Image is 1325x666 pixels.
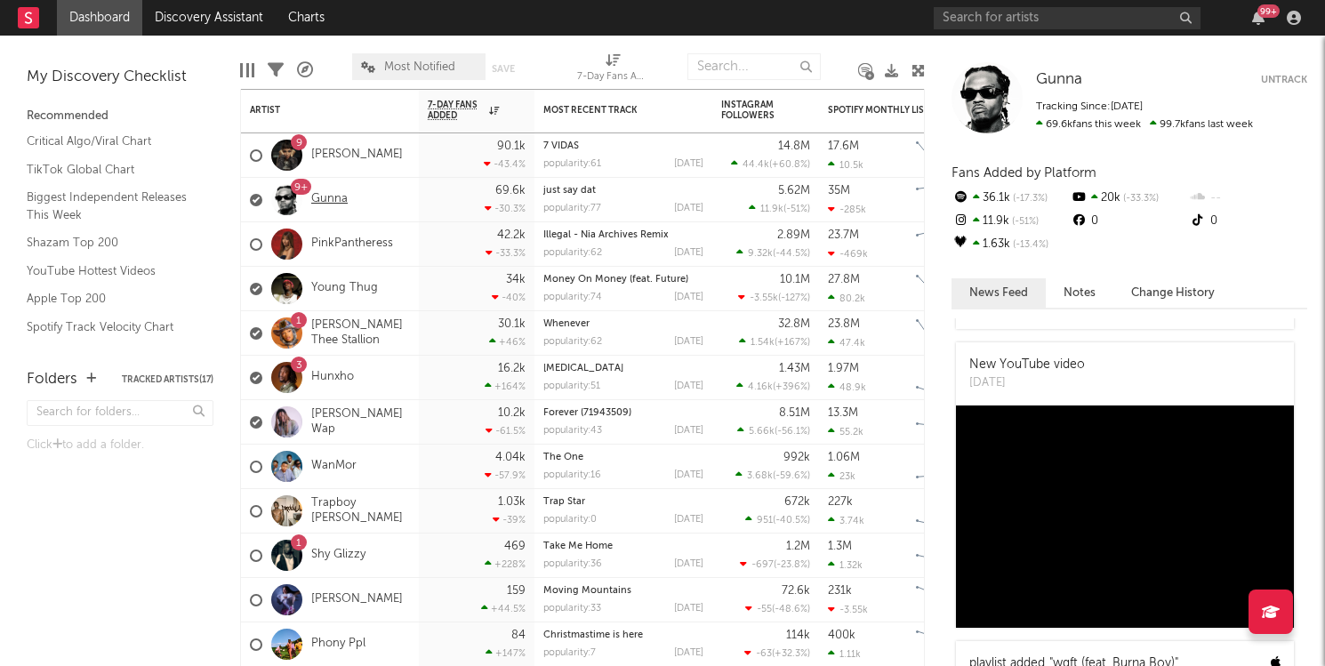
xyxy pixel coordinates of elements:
div: 10.2k [498,407,526,419]
div: 1.97M [828,363,859,374]
div: 69.6k [495,185,526,197]
div: 2.89M [777,229,810,241]
a: Young Thug [311,281,378,296]
span: +167 % [777,338,807,348]
span: 7-Day Fans Added [428,100,485,121]
div: [DATE] [674,159,703,169]
a: [MEDICAL_DATA] [543,364,623,373]
div: [DATE] [674,470,703,480]
a: Money On Money (feat. Future) [543,275,688,285]
div: Folders [27,369,77,390]
div: 400k [828,630,855,641]
span: 69.6k fans this week [1036,119,1141,130]
svg: Chart title [908,311,988,356]
div: Forever (71943509) [543,408,703,418]
div: ( ) [739,336,810,348]
div: 23k [828,470,855,482]
div: 47.4k [828,337,865,349]
div: [DATE] [674,293,703,302]
div: -469k [828,248,868,260]
div: ( ) [745,514,810,526]
svg: Chart title [908,267,988,311]
a: The One [543,453,583,462]
div: +44.5 % [481,603,526,614]
span: -3.55k [750,293,778,303]
a: WanMor [311,459,357,474]
div: The One [543,453,703,462]
div: 1.3M [828,541,852,552]
div: 3.74k [828,515,864,526]
a: Christmastime is here [543,630,643,640]
div: popularity: 61 [543,159,601,169]
a: Forever (71943509) [543,408,631,418]
span: -63 [756,649,772,659]
span: 3.68k [747,471,773,481]
span: 44.4k [743,160,769,170]
span: 99.7k fans last week [1036,119,1253,130]
div: Filters [268,44,284,96]
span: -697 [751,560,774,570]
div: 84 [511,630,526,641]
div: 8.51M [779,407,810,419]
a: Gunna [1036,71,1082,89]
div: -33.3 % [486,247,526,259]
button: Tracked Artists(17) [122,375,213,384]
div: ( ) [738,292,810,303]
div: 992k [783,452,810,463]
div: Christmastime is here [543,630,703,640]
div: 114k [786,630,810,641]
div: [DATE] [674,337,703,347]
svg: Chart title [908,178,988,222]
button: Notes [1046,278,1113,308]
span: -55 [757,605,772,614]
span: Most Notified [384,61,455,73]
span: -56.1 % [777,427,807,437]
div: -40 % [492,292,526,303]
a: Trapboy [PERSON_NAME] [311,496,410,526]
span: -51 % [786,205,807,214]
div: ( ) [740,558,810,570]
div: -30.3 % [485,203,526,214]
div: Trap Star [543,497,703,507]
div: +164 % [485,381,526,392]
div: 13.3M [828,407,858,419]
a: [PERSON_NAME] [311,148,403,163]
a: just say dat [543,186,596,196]
div: Whenever [543,319,703,329]
div: 5.62M [778,185,810,197]
div: [DATE] [674,248,703,258]
div: 17.6M [828,140,859,152]
div: +147 % [486,647,526,659]
a: Whenever [543,319,590,329]
div: 1.2M [786,541,810,552]
span: -13.4 % [1010,240,1048,250]
span: -40.5 % [775,516,807,526]
a: Gunna [311,192,348,207]
div: ( ) [745,603,810,614]
div: Money On Money (feat. Future) [543,275,703,285]
div: 72.6k [782,585,810,597]
a: 7 VIDAS [543,141,579,151]
div: popularity: 77 [543,204,601,213]
div: -43.4 % [484,158,526,170]
a: [PERSON_NAME] Wap [311,407,410,437]
div: 20k [1070,187,1188,210]
svg: Chart title [908,578,988,622]
span: -44.5 % [775,249,807,259]
span: -48.6 % [775,605,807,614]
div: popularity: 74 [543,293,602,302]
a: Hunxho [311,370,354,385]
div: 10.5k [828,159,863,171]
div: 27.8M [828,274,860,285]
div: New YouTube video [969,356,1085,374]
span: 951 [757,516,773,526]
span: 11.9k [760,205,783,214]
div: just say dat [543,186,703,196]
div: [DATE] [674,515,703,525]
div: 55.2k [828,426,863,437]
span: -23.8 % [776,560,807,570]
div: 1.32k [828,559,863,571]
div: Recommended [27,106,213,127]
span: -17.3 % [1010,194,1048,204]
div: [DATE] [674,381,703,391]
